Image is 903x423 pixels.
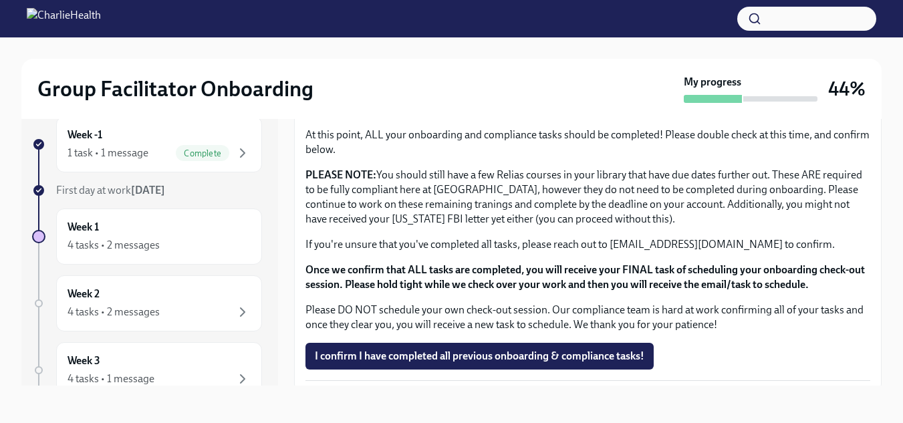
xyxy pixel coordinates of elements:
[68,305,160,319] div: 4 tasks • 2 messages
[828,77,866,101] h3: 44%
[305,263,865,291] strong: Once we confirm that ALL tasks are completed, you will receive your FINAL task of scheduling your...
[32,342,262,398] a: Week 34 tasks • 1 message
[305,168,376,181] strong: PLEASE NOTE:
[305,343,654,370] button: I confirm I have completed all previous onboarding & compliance tasks!
[68,354,100,368] h6: Week 3
[32,116,262,172] a: Week -11 task • 1 messageComplete
[32,208,262,265] a: Week 14 tasks • 2 messages
[68,372,154,386] div: 4 tasks • 1 message
[68,146,148,160] div: 1 task • 1 message
[305,303,870,332] p: Please DO NOT schedule your own check-out session. Our compliance team is hard at work confirming...
[305,128,870,157] p: At this point, ALL your onboarding and compliance tasks should be completed! Please double check ...
[176,148,229,158] span: Complete
[305,237,870,252] p: If you're unsure that you've completed all tasks, please reach out to [EMAIL_ADDRESS][DOMAIN_NAME...
[315,349,644,363] span: I confirm I have completed all previous onboarding & compliance tasks!
[32,275,262,331] a: Week 24 tasks • 2 messages
[27,8,101,29] img: CharlieHealth
[56,184,165,196] span: First day at work
[68,220,99,235] h6: Week 1
[68,128,102,142] h6: Week -1
[68,287,100,301] h6: Week 2
[32,183,262,198] a: First day at work[DATE]
[684,75,741,90] strong: My progress
[305,168,870,227] p: You should still have a few Relias courses in your library that have due dates further out. These...
[37,76,313,102] h2: Group Facilitator Onboarding
[131,184,165,196] strong: [DATE]
[68,238,160,253] div: 4 tasks • 2 messages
